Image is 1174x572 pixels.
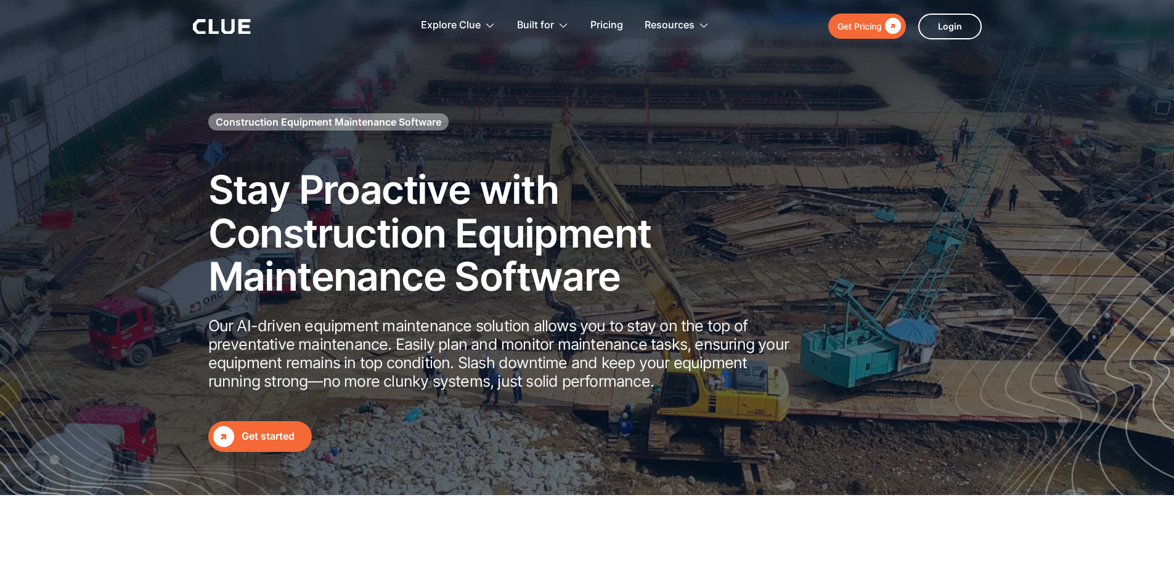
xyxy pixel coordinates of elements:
a: Login [918,14,982,39]
a: Get Pricing [828,14,906,39]
div: Get Pricing [838,18,882,34]
div: Resources [645,6,695,45]
div: Explore Clue [421,6,481,45]
div: Built for [517,6,554,45]
div:  [213,426,234,447]
div: Resources [645,6,709,45]
h2: Stay Proactive with Construction Equipment Maintenance Software [208,168,794,298]
div: Built for [517,6,569,45]
div:  [882,18,901,34]
p: Our AI-driven equipment maintenance solution allows you to stay on the top of preventative mainte... [208,316,794,390]
a: Pricing [590,6,623,45]
div: Explore Clue [421,6,495,45]
h1: Construction Equipment Maintenance Software [216,115,441,129]
div: Get started [242,429,307,444]
img: Construction fleet management software [902,130,1174,495]
a: Get started [208,421,312,452]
